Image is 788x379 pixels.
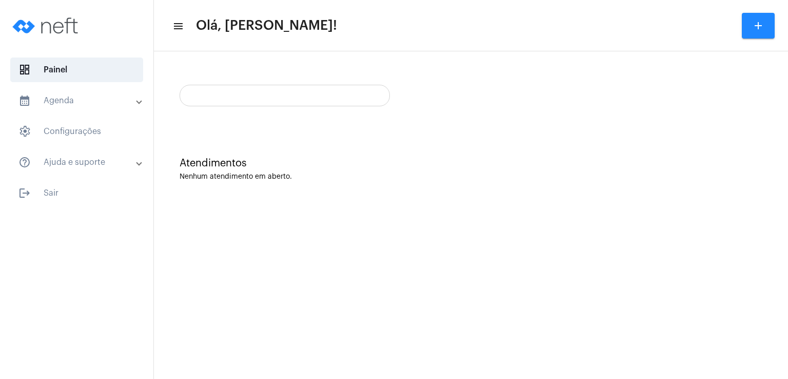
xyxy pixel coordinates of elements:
mat-expansion-panel-header: sidenav iconAjuda e suporte [6,150,153,175]
mat-panel-title: Agenda [18,94,137,107]
mat-expansion-panel-header: sidenav iconAgenda [6,88,153,113]
mat-icon: sidenav icon [18,156,31,168]
mat-icon: sidenav icon [18,94,31,107]
span: Painel [10,58,143,82]
img: logo-neft-novo-2.png [8,5,85,46]
div: Nenhum atendimento em aberto. [180,173,762,181]
span: sidenav icon [18,125,31,138]
span: Configurações [10,119,143,144]
span: sidenav icon [18,64,31,76]
div: Atendimentos [180,158,762,169]
mat-icon: sidenav icon [18,187,31,199]
mat-icon: sidenav icon [172,20,183,32]
mat-panel-title: Ajuda e suporte [18,156,137,168]
span: Sair [10,181,143,205]
span: Olá, [PERSON_NAME]! [196,17,337,34]
mat-icon: add [752,20,764,32]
